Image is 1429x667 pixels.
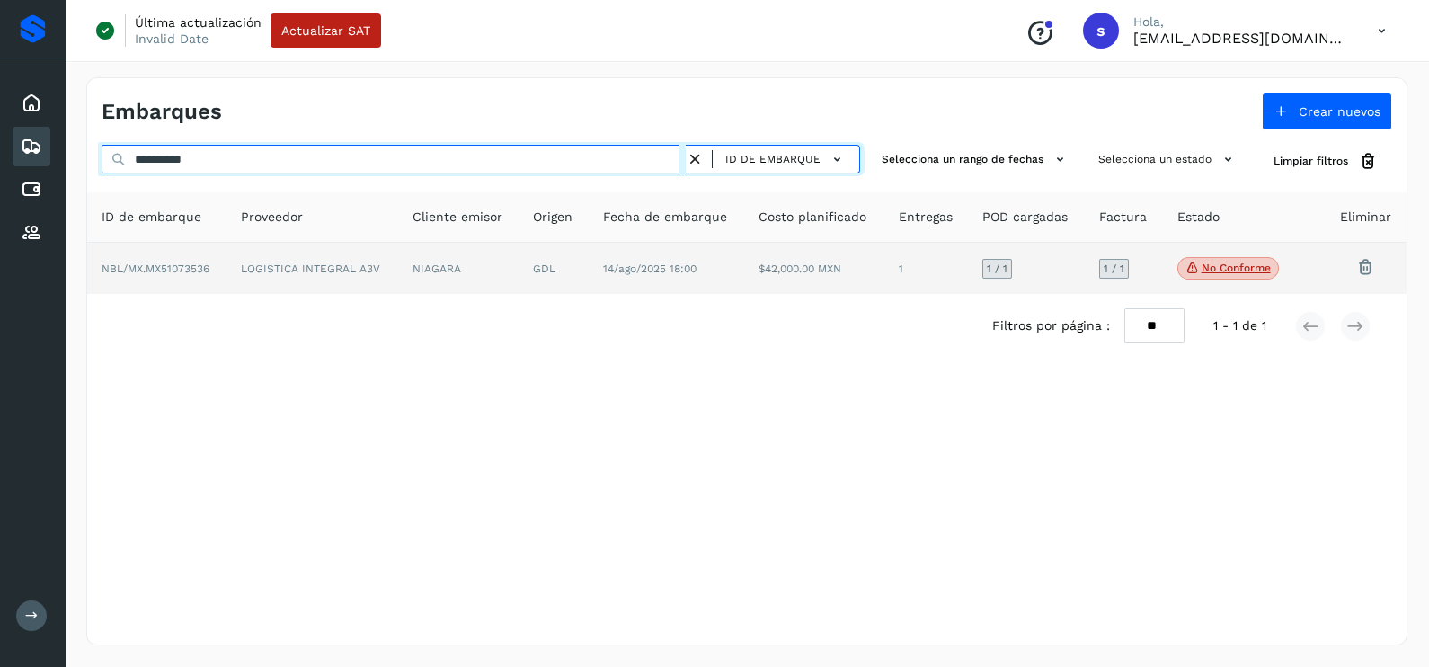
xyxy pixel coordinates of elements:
[398,243,519,295] td: NIAGARA
[226,243,398,295] td: LOGISTICA INTEGRAL A3V
[13,84,50,123] div: Inicio
[899,208,953,227] span: Entregas
[241,208,303,227] span: Proveedor
[1213,316,1266,335] span: 1 - 1 de 1
[102,99,222,125] h4: Embarques
[1340,208,1391,227] span: Eliminar
[13,127,50,166] div: Embarques
[1202,262,1271,274] p: No conforme
[13,170,50,209] div: Cuentas por pagar
[992,316,1110,335] span: Filtros por página :
[102,208,201,227] span: ID de embarque
[1259,145,1392,178] button: Limpiar filtros
[603,208,727,227] span: Fecha de embarque
[1099,208,1147,227] span: Factura
[874,145,1077,174] button: Selecciona un rango de fechas
[603,262,697,275] span: 14/ago/2025 18:00
[725,151,821,167] span: ID de embarque
[1104,263,1124,274] span: 1 / 1
[744,243,883,295] td: $42,000.00 MXN
[413,208,502,227] span: Cliente emisor
[982,208,1068,227] span: POD cargadas
[987,263,1007,274] span: 1 / 1
[281,24,370,37] span: Actualizar SAT
[271,13,381,48] button: Actualizar SAT
[1274,153,1348,169] span: Limpiar filtros
[1262,93,1392,130] button: Crear nuevos
[1177,208,1220,227] span: Estado
[1133,14,1349,30] p: Hola,
[135,31,209,47] p: Invalid Date
[1299,105,1380,118] span: Crear nuevos
[135,14,262,31] p: Última actualización
[102,262,209,275] span: NBL/MX.MX51073536
[884,243,969,295] td: 1
[13,213,50,253] div: Proveedores
[519,243,589,295] td: GDL
[533,208,572,227] span: Origen
[720,147,852,173] button: ID de embarque
[1133,30,1349,47] p: smedina@niagarawater.com
[759,208,866,227] span: Costo planificado
[1091,145,1245,174] button: Selecciona un estado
